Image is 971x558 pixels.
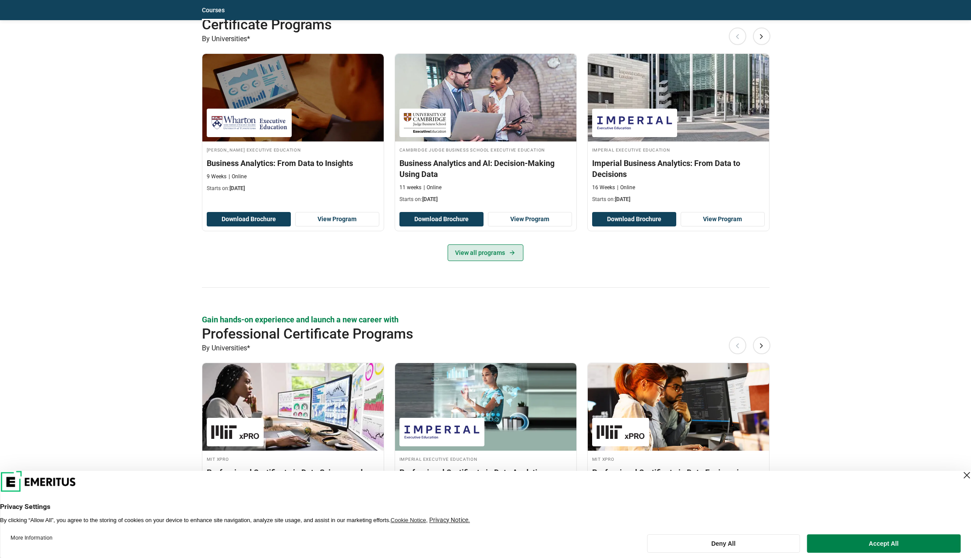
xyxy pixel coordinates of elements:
h3: Professional Certificate in Data Analytics [399,467,572,478]
h4: Cambridge Judge Business School Executive Education [399,146,572,153]
img: Imperial Business Analytics: From Data to Decisions | Online Business Analytics Course [588,54,769,141]
img: Cambridge Judge Business School Executive Education [404,113,446,133]
p: Gain hands-on experience and launch a new career with [202,314,770,325]
span: [DATE] [422,196,438,202]
a: View Program [488,212,572,227]
img: Professional Certificate in Data Analytics | Online Data Science and Analytics Course [395,363,576,451]
a: Data Science and Analytics Course by Imperial Executive Education - October 16, 2025 Imperial Exe... [395,363,576,506]
p: Starts on: [207,185,379,192]
p: Online [424,184,441,191]
img: MIT xPRO [597,422,645,442]
h4: MIT xPRO [207,455,379,463]
h4: Imperial Executive Education [592,146,765,153]
a: View all programs [448,244,523,261]
a: Business Analytics Course by Wharton Executive Education - October 30, 2025 Wharton Executive Edu... [202,54,384,197]
button: Download Brochure [399,212,484,227]
p: Online [617,184,635,191]
p: Starts on: [592,196,765,203]
p: 11 weeks [399,184,421,191]
p: Online [229,173,247,180]
img: Business Analytics and AI: Decision-Making Using Data | Online Business Analytics Course [395,54,576,141]
img: Imperial Executive Education [597,113,673,133]
button: Download Brochure [592,212,676,227]
img: Professional Certificate in Data Science and Analytics | Online Data Science and Analytics Course [202,363,384,451]
p: 16 Weeks [592,184,615,191]
button: Previous [729,337,746,354]
img: MIT xPRO [211,422,259,442]
span: [DATE] [615,196,630,202]
p: 9 Weeks [207,173,226,180]
p: By Universities* [202,33,770,45]
h2: Professional Certificate Programs [202,325,713,343]
a: Business Analytics Course by Cambridge Judge Business School Executive Education - October 30, 20... [395,54,576,208]
h4: [PERSON_NAME] Executive Education [207,146,379,153]
a: Business Analytics Course by Imperial Executive Education - October 30, 2025 Imperial Executive E... [588,54,769,208]
h3: Professional Certificate in Data Engineering [592,467,765,478]
h3: Business Analytics and AI: Decision-Making Using Data [399,158,572,180]
p: Starts on: [399,196,572,203]
button: Previous [729,28,746,45]
p: By Universities* [202,343,770,354]
button: Next [753,337,770,354]
button: Next [753,28,770,45]
h2: Certificate Programs [202,16,713,33]
img: Wharton Executive Education [211,113,287,133]
img: Imperial Executive Education [404,422,480,442]
img: Professional Certificate in Data Engineering | Online Data Science and Analytics Course [588,363,769,451]
h4: Imperial Executive Education [399,455,572,463]
a: Data Science and Analytics Course by MIT xPRO - October 16, 2025 MIT xPRO MIT xPRO Professional C... [202,363,384,517]
img: Business Analytics: From Data to Insights | Online Business Analytics Course [202,54,384,141]
a: View Program [681,212,765,227]
h4: MIT xPRO [592,455,765,463]
span: [DATE] [230,185,245,191]
h3: Business Analytics: From Data to Insights [207,158,379,169]
a: Data Science and Analytics Course by MIT xPRO - November 20, 2025 MIT xPRO MIT xPRO Professional ... [588,363,769,506]
button: Download Brochure [207,212,291,227]
a: View Program [295,212,379,227]
h3: Imperial Business Analytics: From Data to Decisions [592,158,765,180]
h3: Professional Certificate in Data Science and Analytics [207,467,379,489]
